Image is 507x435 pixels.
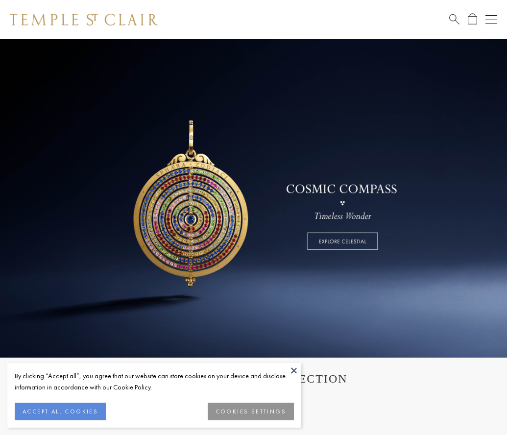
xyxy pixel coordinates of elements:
img: Temple St. Clair [10,14,158,25]
div: By clicking “Accept all”, you agree that our website can store cookies on your device and disclos... [15,370,294,393]
button: COOKIES SETTINGS [208,403,294,420]
button: ACCEPT ALL COOKIES [15,403,106,420]
button: Open navigation [485,14,497,25]
a: Open Shopping Bag [468,13,477,25]
a: Search [449,13,459,25]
